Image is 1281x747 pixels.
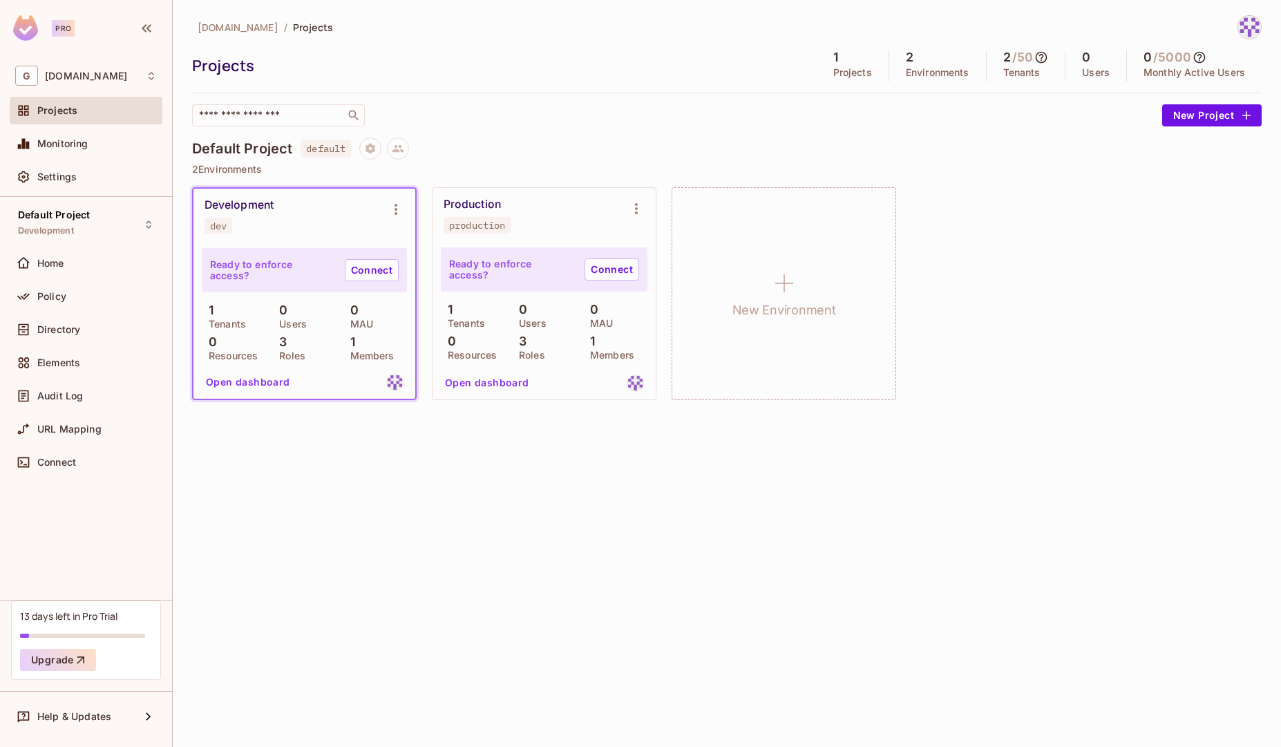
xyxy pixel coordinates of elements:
span: default [301,140,351,158]
span: Policy [37,291,66,302]
p: 1 [343,335,355,349]
p: Monthly Active Users [1144,67,1245,78]
span: Elements [37,357,80,368]
p: Users [512,318,547,329]
p: Users [272,319,307,330]
img: rishabh.shukla@gnapi.tech [386,374,404,391]
button: Open dashboard [200,371,296,393]
span: Development [18,225,74,236]
span: URL Mapping [37,424,102,435]
p: 1 [441,303,453,316]
p: Projects [833,67,872,78]
div: 13 days left in Pro Trial [20,609,117,623]
span: Home [37,258,64,269]
span: Default Project [18,209,90,220]
p: Tenants [1003,67,1041,78]
p: 0 [202,335,217,349]
h5: / 50 [1012,50,1033,64]
p: 0 [583,303,598,316]
h5: 0 [1144,50,1152,64]
p: Resources [202,350,258,361]
span: Projects [37,105,77,116]
p: Ready to enforce access? [210,259,334,281]
div: Development [205,198,274,212]
button: Open dashboard [439,372,535,394]
p: MAU [583,318,613,329]
img: rishabh.shukla@gnapi.tech [627,375,644,392]
span: Directory [37,324,80,335]
span: Project settings [359,144,381,158]
p: Environments [906,67,969,78]
img: SReyMgAAAABJRU5ErkJggg== [13,15,38,41]
p: Roles [272,350,305,361]
p: 0 [343,303,359,317]
span: G [15,66,38,86]
button: Environment settings [623,195,650,223]
p: 0 [512,303,527,316]
h1: New Environment [732,300,836,321]
span: [DOMAIN_NAME] [198,21,278,34]
div: Production [444,198,501,211]
span: Help & Updates [37,711,111,722]
button: New Project [1162,104,1262,126]
p: 1 [583,334,595,348]
div: dev [210,220,227,231]
p: 0 [441,334,456,348]
h5: / 5000 [1153,50,1191,64]
p: Tenants [441,318,485,329]
div: Pro [52,20,75,37]
p: Tenants [202,319,246,330]
p: Users [1082,67,1110,78]
h5: 2 [906,50,913,64]
span: Workspace: gnapi.tech [45,70,127,82]
div: Projects [192,55,810,76]
span: Connect [37,457,76,468]
a: Connect [345,259,399,281]
h4: Default Project [192,140,292,157]
div: production [449,220,505,231]
h5: 2 [1003,50,1011,64]
p: 3 [512,334,526,348]
p: Roles [512,350,545,361]
p: Members [583,350,634,361]
p: 3 [272,335,287,349]
button: Upgrade [20,649,96,671]
span: Settings [37,171,77,182]
span: Projects [293,21,333,34]
img: rishabh.shukla@gnapi.tech [1238,16,1261,39]
li: / [284,21,287,34]
p: MAU [343,319,373,330]
a: Connect [585,258,639,281]
span: Audit Log [37,390,83,401]
span: Monitoring [37,138,88,149]
p: Resources [441,350,497,361]
p: 2 Environments [192,164,1262,175]
button: Environment settings [382,196,410,223]
h5: 1 [833,50,838,64]
p: 1 [202,303,213,317]
p: Members [343,350,395,361]
p: 0 [272,303,287,317]
p: Ready to enforce access? [449,258,573,281]
h5: 0 [1082,50,1090,64]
